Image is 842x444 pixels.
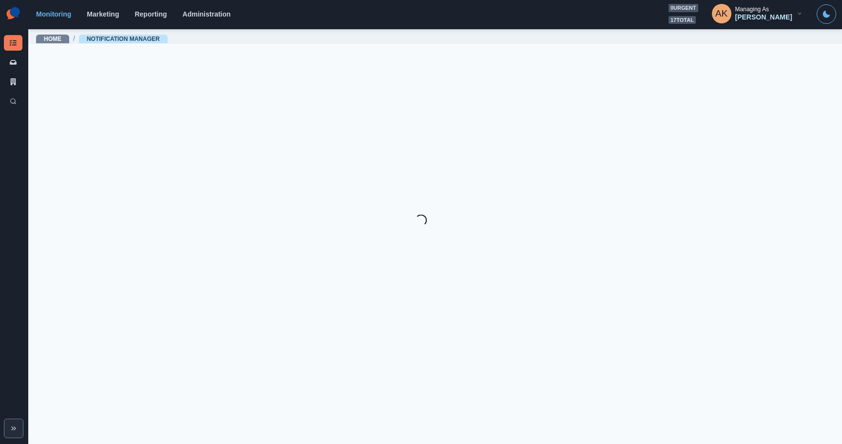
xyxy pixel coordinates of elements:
button: Managing As[PERSON_NAME] [704,4,811,23]
nav: breadcrumb [36,34,168,44]
a: Notification Inbox [4,55,22,70]
a: Marketing [87,10,119,18]
button: Expand [4,419,23,438]
div: Alex Kalogeropoulos [715,2,728,25]
span: 17 total [669,16,696,24]
a: Notification Manager [87,36,160,42]
a: Administration [183,10,231,18]
button: Toggle Mode [817,4,836,24]
a: By Client [4,74,22,90]
a: Monitoring [36,10,71,18]
div: Managing As [735,6,769,13]
span: / [73,34,75,44]
a: Notification Manager [4,35,22,51]
div: [PERSON_NAME] [735,13,792,21]
a: Search [4,93,22,109]
a: Reporting [134,10,167,18]
a: Home [44,36,61,42]
span: 0 urgent [669,4,698,12]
